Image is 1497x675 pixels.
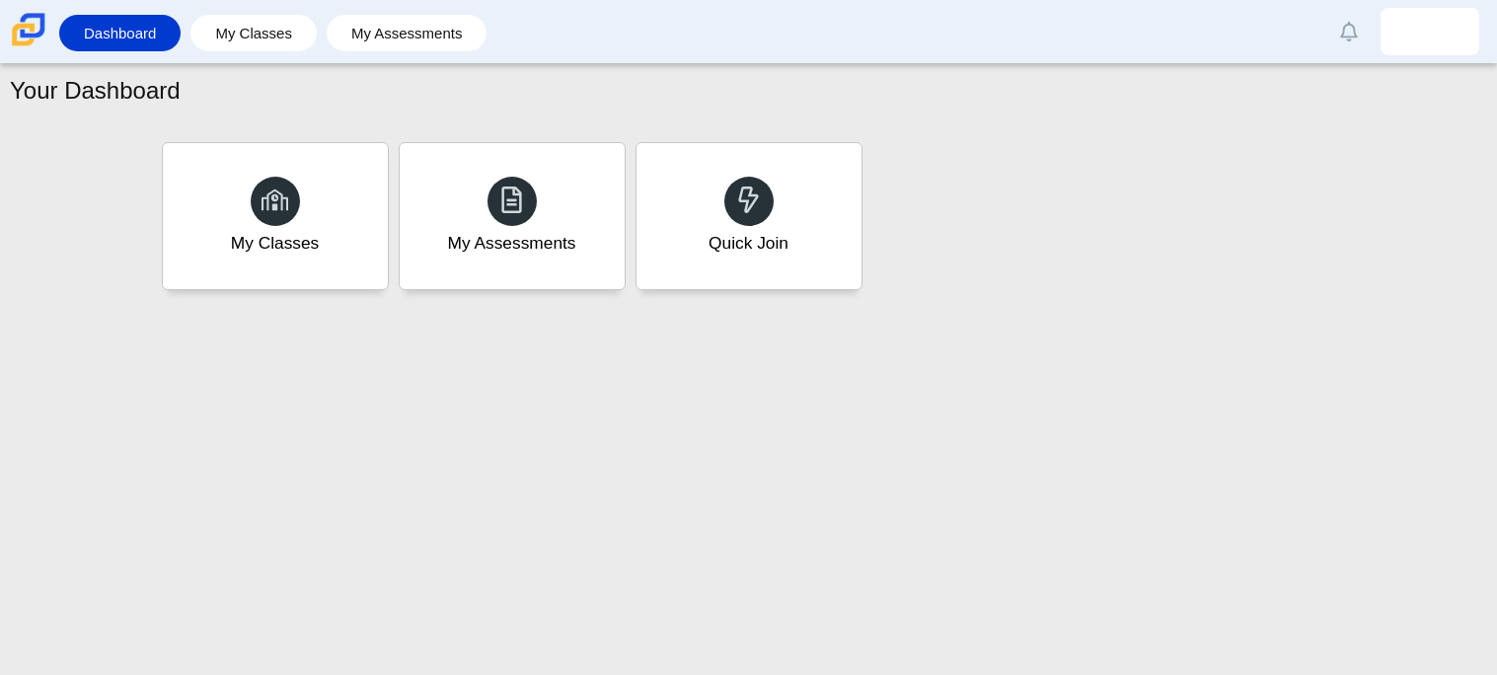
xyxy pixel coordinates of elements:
a: Quick Join [636,142,862,290]
div: Quick Join [709,231,788,256]
a: My Assessments [399,142,626,290]
img: Carmen School of Science & Technology [8,9,49,50]
a: My Classes [162,142,389,290]
a: Dashboard [69,15,171,51]
div: My Assessments [448,231,576,256]
a: Carmen School of Science & Technology [8,37,49,53]
a: Alerts [1327,10,1371,53]
div: My Classes [231,231,320,256]
h1: Your Dashboard [10,74,181,108]
a: yangel.febuscaban.OwashC [1381,8,1479,55]
img: yangel.febuscaban.OwashC [1414,16,1446,47]
a: My Classes [200,15,307,51]
a: My Assessments [337,15,478,51]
